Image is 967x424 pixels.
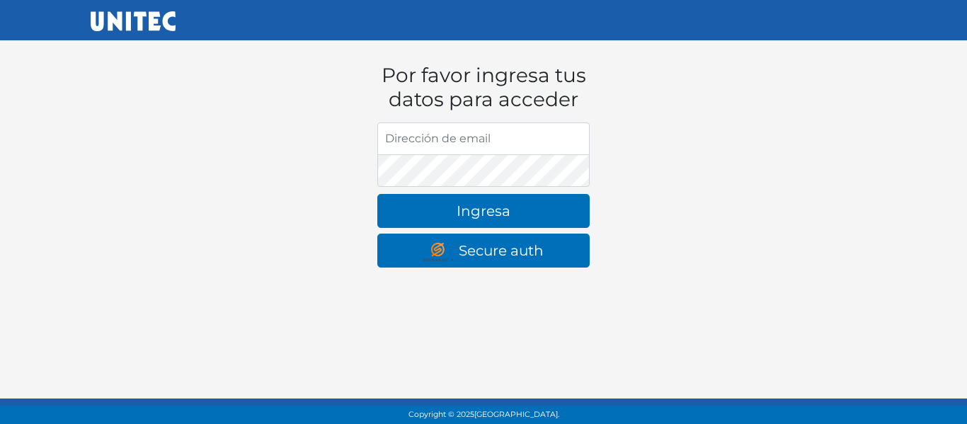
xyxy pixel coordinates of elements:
img: secure auth logo [423,243,459,261]
a: Secure auth [377,234,590,268]
input: Dirección de email [377,122,590,155]
img: UNITEC [91,11,176,31]
h1: Por favor ingresa tus datos para acceder [377,64,590,111]
button: Ingresa [377,194,590,228]
span: [GEOGRAPHIC_DATA]. [474,410,559,419]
